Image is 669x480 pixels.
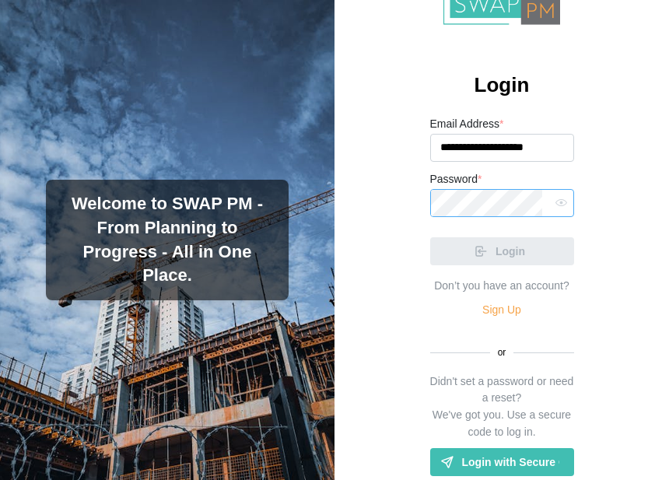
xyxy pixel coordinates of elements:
[434,278,569,295] div: Don’t you have an account?
[430,171,482,188] label: Password
[462,449,559,475] span: Login with Secure Code
[430,448,574,476] a: Login with Secure Code
[430,116,504,133] label: Email Address
[430,345,574,360] div: or
[58,192,276,288] h3: Welcome to SWAP PM - From Planning to Progress - All in One Place.
[430,373,574,441] div: Didn't set a password or need a reset? We've got you. Use a secure code to log in.
[475,72,530,99] h2: Login
[482,302,521,319] a: Sign Up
